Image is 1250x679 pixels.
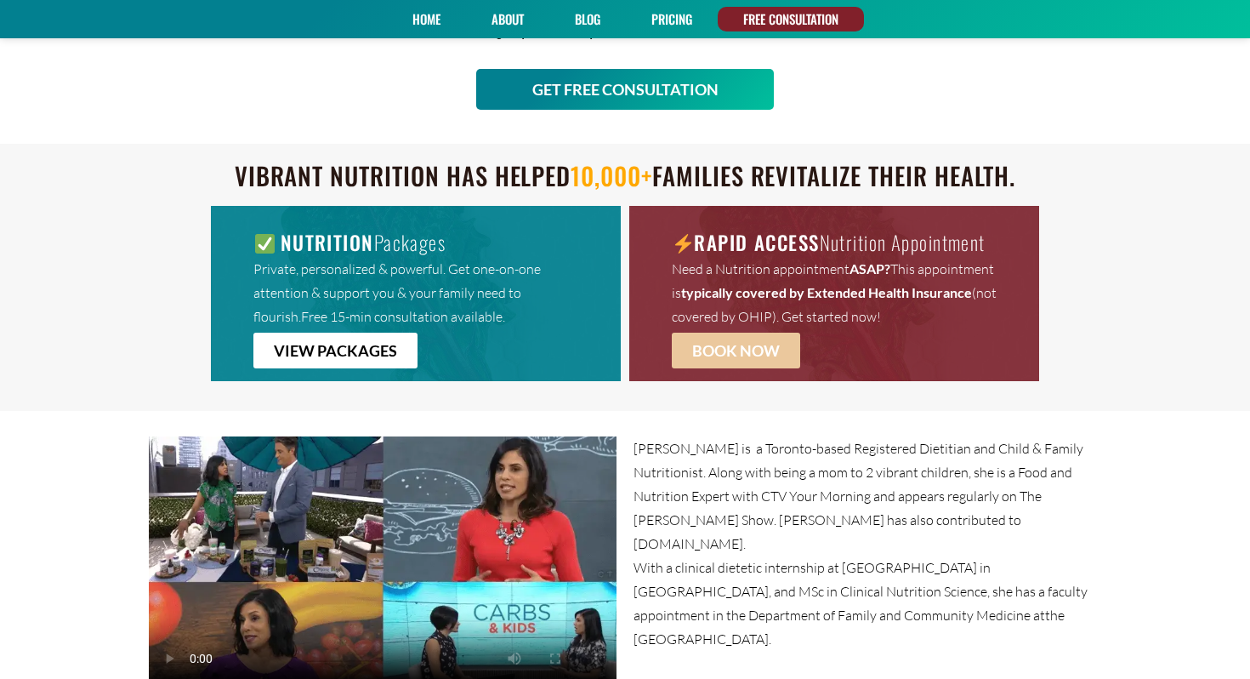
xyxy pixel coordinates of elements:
a: Blog [569,7,606,31]
a: VIEW PACKAGES [253,333,418,368]
strong: ASAP? [849,260,890,277]
strong: typically covered by Extended Health Insurance [681,284,972,300]
p: Private, personalized & powerful. Get one-on-one attention & support you & your family need to fl... [253,257,578,328]
strong: RAPID ACCESS [694,228,819,257]
img: ✅ [255,234,275,254]
span: BOOK NOW [692,343,780,358]
span: GET FREE CONSULTATION [532,82,719,97]
strong: NUTRITION [281,228,374,257]
span: Nutrition Appointment [672,228,986,257]
a: BOOK NOW [672,333,800,368]
a: About [486,7,530,31]
p: With a clinical dietetic internship at [GEOGRAPHIC_DATA] in [GEOGRAPHIC_DATA], and MSc in Clinica... [634,556,1101,651]
img: ⚡ [673,234,693,254]
a: FREE CONSULTATION [737,7,844,31]
b: Free 15-min consultation available. [301,308,505,325]
p: Need a Nutrition appointment This appointment is (not covered by OHIP). Get started now! [672,257,997,328]
strong: Vibrant Nutrition has helped families revitalize their health. [235,157,1016,193]
a: Home [406,7,446,31]
a: PRICING [645,7,698,31]
span: 10,000+ [571,157,652,193]
a: GET FREE CONSULTATION [476,69,774,110]
p: [PERSON_NAME] is a Toronto-based Registered Dietitian and Child & Family Nutritionist. Along with... [634,436,1101,556]
span: Packages [253,228,446,257]
span: VIEW PACKAGES [274,343,397,358]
